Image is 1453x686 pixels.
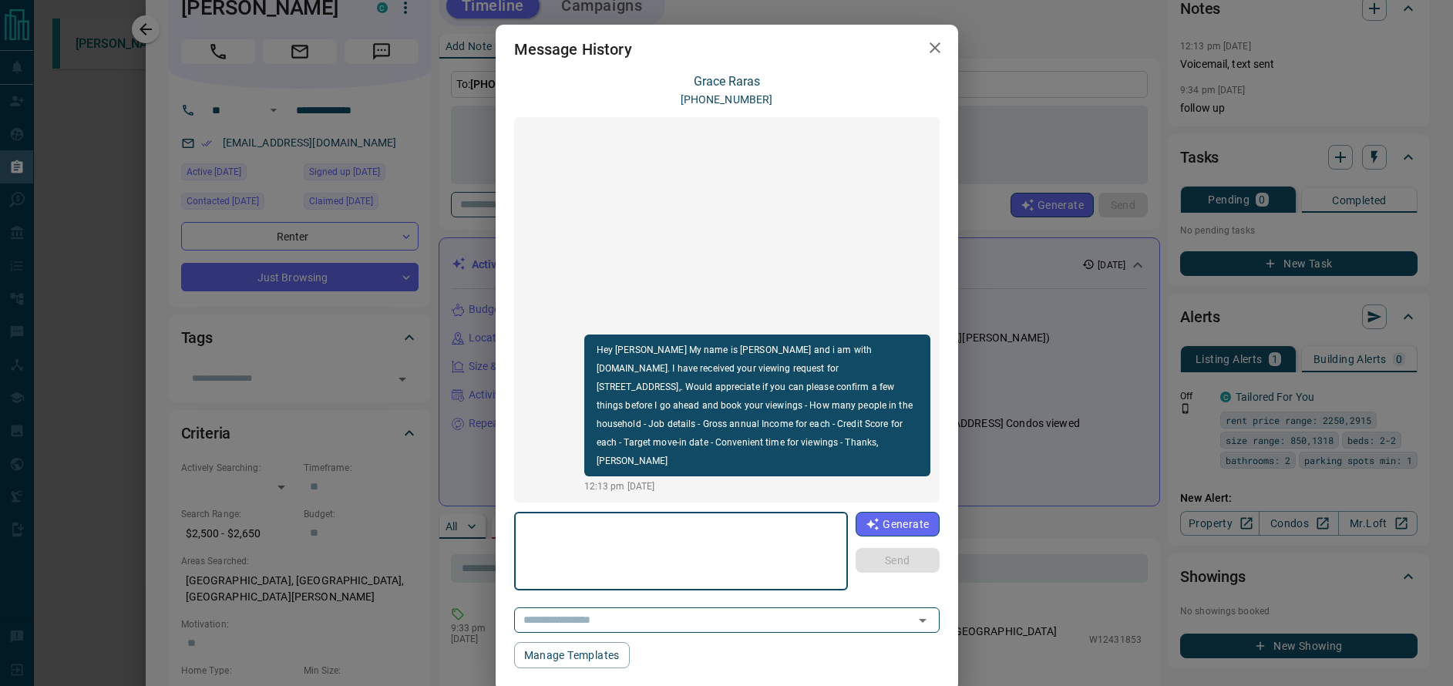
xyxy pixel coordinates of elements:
h2: Message History [496,25,651,74]
button: Manage Templates [514,642,630,668]
p: [PHONE_NUMBER] [681,92,773,108]
button: Generate [856,512,939,536]
p: Hey [PERSON_NAME] My name is [PERSON_NAME] and i am with [DOMAIN_NAME]. I have received your view... [597,341,918,470]
a: Grace Raras [694,74,760,89]
button: Open [912,610,933,631]
p: 12:13 pm [DATE] [584,479,930,493]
